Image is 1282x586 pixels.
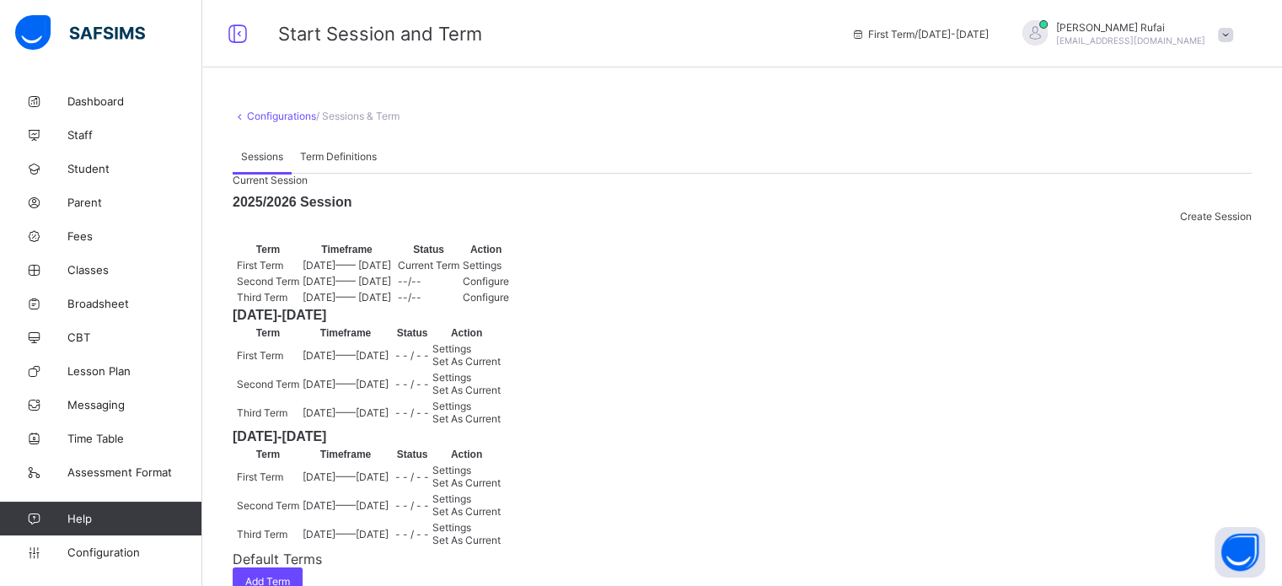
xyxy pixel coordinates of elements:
span: Settings [432,521,471,534]
span: [DATE] —— [DATE] [303,406,389,419]
span: Student [67,162,202,175]
th: Term [236,243,300,256]
button: Open asap [1215,527,1265,578]
span: Sessions [241,150,283,163]
th: Timeframe [302,448,389,461]
span: Default Terms [233,551,322,567]
span: Configuration [67,546,201,559]
div: AbiodunRufai [1006,20,1242,48]
img: safsims [15,15,145,51]
th: Status [394,448,430,461]
th: Term [236,326,300,340]
span: Classes [67,263,202,277]
th: Action [432,326,502,340]
span: Settings [432,492,471,505]
span: Second Term [237,378,299,390]
a: Configurations [247,110,316,122]
span: Create Session [1180,210,1252,223]
span: [DATE] —— [DATE] [303,275,391,288]
span: Set As Current [432,412,501,425]
span: Fees [67,229,202,243]
span: Set As Current [432,476,501,489]
span: First Term [237,349,283,362]
span: [DATE] —— [DATE] [303,528,389,540]
span: Third Term [237,406,287,419]
th: Action [432,448,502,461]
span: - - / - - [395,349,429,362]
th: Status [394,326,430,340]
th: Term [236,448,300,461]
span: Settings [432,371,471,384]
span: Third Term [237,291,287,304]
span: [DATE] —— [DATE] [303,259,391,271]
span: CBT [67,331,202,344]
span: Current Session [233,174,308,186]
span: Settings [432,464,471,476]
span: [PERSON_NAME] Rufai [1056,21,1205,34]
span: session/term information [851,28,989,40]
span: Time Table [67,432,202,445]
span: - - / - - [395,378,429,390]
span: Third Term [237,528,287,540]
span: Assessment Format [67,465,202,479]
span: Configure [463,275,509,288]
span: [DATE] —— [DATE] [303,291,391,304]
span: Second Term [237,275,299,288]
span: Settings [432,400,471,412]
span: [DATE]-[DATE] [233,429,1252,444]
span: Start Session and Term [278,23,482,45]
span: Set As Current [432,355,501,368]
span: - - / - - [395,499,429,512]
span: Term Definitions [300,150,377,163]
span: Set As Current [432,505,501,518]
th: Action [462,243,510,256]
span: Settings [432,342,471,355]
span: First Term [237,470,283,483]
span: [DATE] —— [DATE] [303,349,389,362]
span: Parent [67,196,202,209]
td: --/-- [397,290,460,304]
span: - - / - - [395,470,429,483]
span: Broadsheet [67,297,202,310]
span: Dashboard [67,94,202,108]
span: [EMAIL_ADDRESS][DOMAIN_NAME] [1056,35,1205,46]
span: Settings [463,259,502,271]
th: Status [397,243,460,256]
span: - - / - - [395,528,429,540]
span: Help [67,512,201,525]
th: Timeframe [302,243,392,256]
th: Timeframe [302,326,389,340]
span: [DATE] —— [DATE] [303,378,389,390]
td: --/-- [397,274,460,288]
span: Lesson Plan [67,364,202,378]
span: Current Term [398,259,459,271]
span: Second Term [237,499,299,512]
span: [DATE] —— [DATE] [303,470,389,483]
span: - - / - - [395,406,429,419]
span: Configure [463,291,509,304]
span: Staff [67,128,202,142]
span: First Term [237,259,283,271]
span: [DATE] —— [DATE] [303,499,389,512]
span: 2025/2026 Session [233,195,1252,210]
span: / Sessions & Term [316,110,400,122]
span: Messaging [67,398,202,411]
span: Set As Current [432,534,501,546]
span: Set As Current [432,384,501,396]
span: [DATE]-[DATE] [233,308,1252,323]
